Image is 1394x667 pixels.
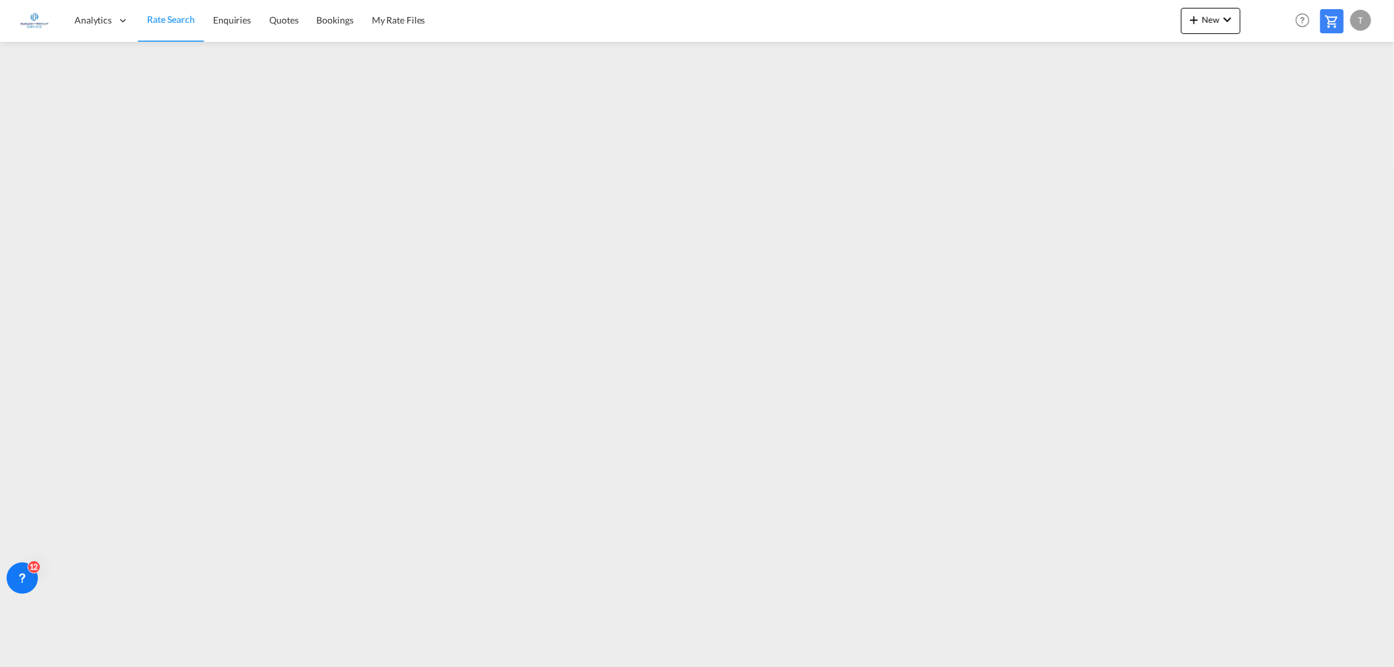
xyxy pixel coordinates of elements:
span: Enquiries [213,14,251,25]
div: T [1350,10,1371,31]
span: My Rate Files [372,14,425,25]
span: Bookings [317,14,354,25]
span: New [1186,14,1235,25]
md-icon: icon-plus 400-fg [1186,12,1202,27]
div: Help [1291,9,1320,33]
img: 6a2c35f0b7c411ef99d84d375d6e7407.jpg [20,6,49,35]
button: icon-plus 400-fgNewicon-chevron-down [1181,8,1240,34]
span: Analytics [75,14,112,27]
span: Quotes [269,14,298,25]
md-icon: icon-chevron-down [1220,12,1235,27]
span: Rate Search [147,14,195,25]
span: Help [1291,9,1314,31]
